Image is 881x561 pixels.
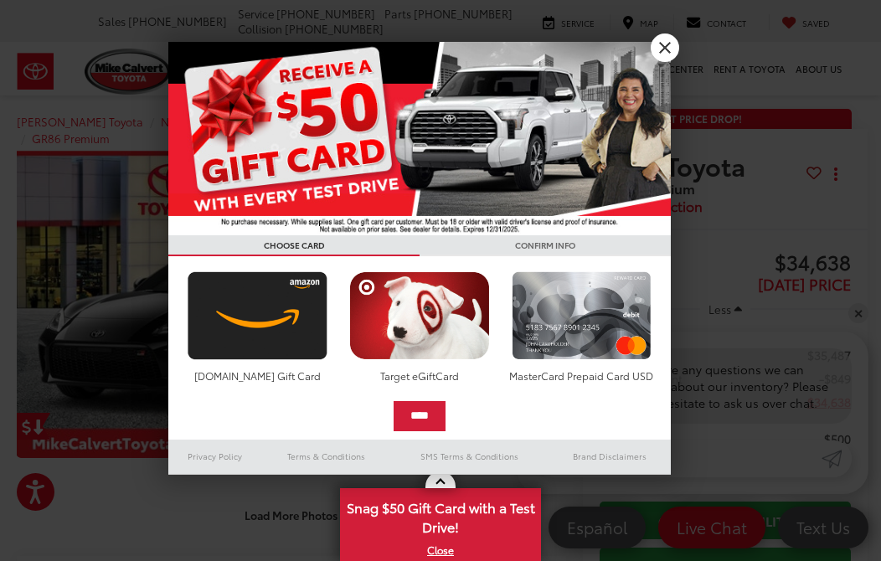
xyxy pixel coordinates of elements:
[168,235,420,256] h3: CHOOSE CARD
[183,368,332,383] div: [DOMAIN_NAME] Gift Card
[342,490,539,541] span: Snag $50 Gift Card with a Test Drive!
[420,235,671,256] h3: CONFIRM INFO
[390,446,549,466] a: SMS Terms & Conditions
[168,446,262,466] a: Privacy Policy
[507,271,656,360] img: mastercard.png
[345,271,493,360] img: targetcard.png
[262,446,390,466] a: Terms & Conditions
[549,446,671,466] a: Brand Disclaimers
[183,271,332,360] img: amazoncard.png
[507,368,656,383] div: MasterCard Prepaid Card USD
[345,368,493,383] div: Target eGiftCard
[168,42,671,235] img: 55838_top_625864.jpg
